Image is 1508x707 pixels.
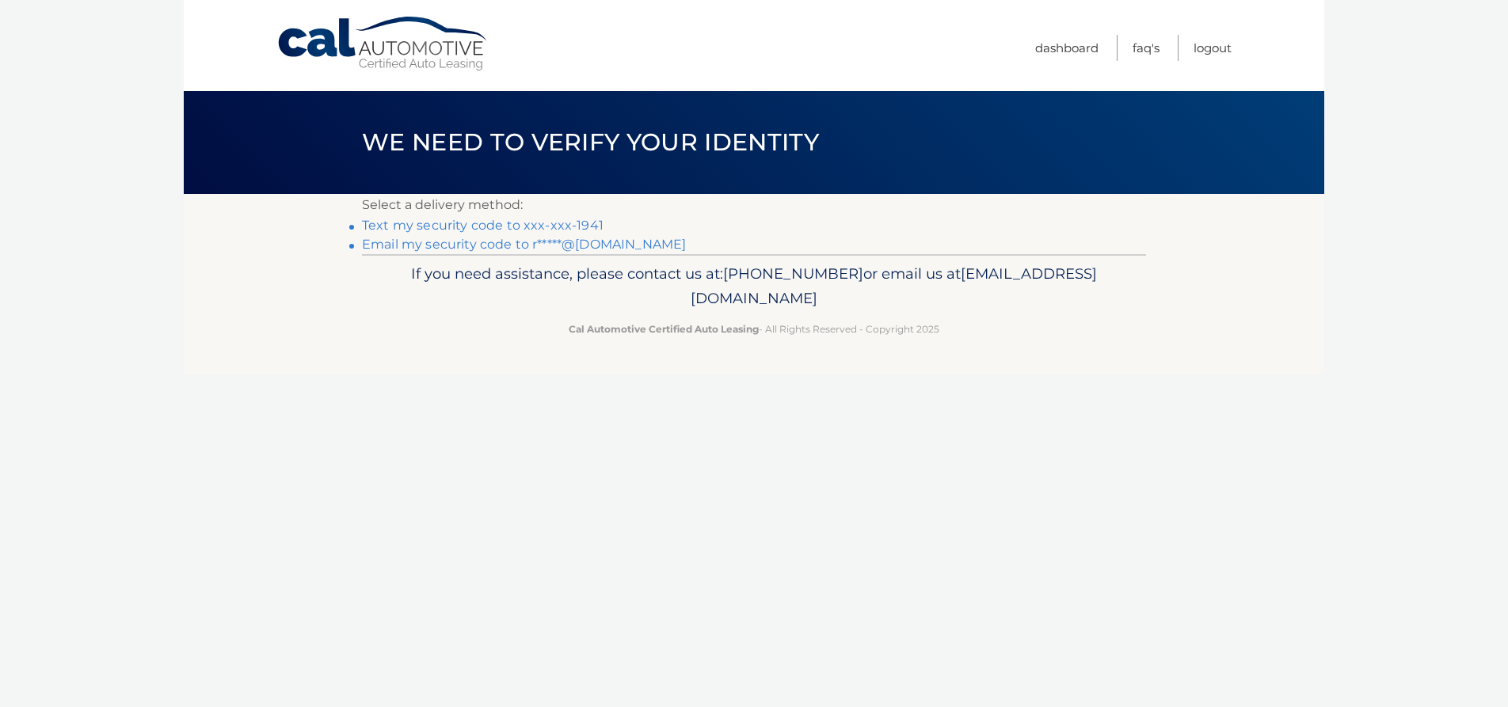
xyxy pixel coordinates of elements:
a: Email my security code to r*****@[DOMAIN_NAME] [362,237,686,252]
span: [PHONE_NUMBER] [723,264,863,283]
p: - All Rights Reserved - Copyright 2025 [372,321,1136,337]
a: Logout [1194,35,1232,61]
a: Text my security code to xxx-xxx-1941 [362,218,604,233]
a: Cal Automotive [276,16,490,72]
a: Dashboard [1035,35,1099,61]
p: Select a delivery method: [362,194,1146,216]
strong: Cal Automotive Certified Auto Leasing [569,323,759,335]
span: We need to verify your identity [362,127,819,157]
p: If you need assistance, please contact us at: or email us at [372,261,1136,312]
a: FAQ's [1133,35,1160,61]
